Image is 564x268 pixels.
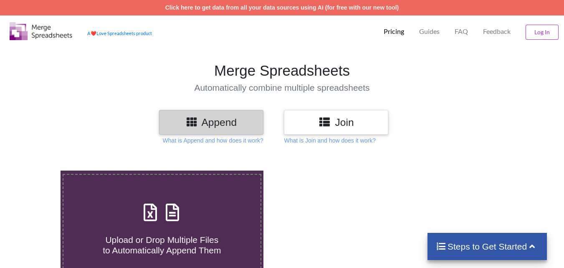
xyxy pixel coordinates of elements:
h4: Steps to Get Started [436,241,539,252]
span: Feedback [483,28,511,35]
p: FAQ [455,27,468,36]
p: Pricing [384,27,404,36]
h3: Append [165,116,257,128]
p: What is Join and how does it work? [284,136,375,145]
p: What is Append and how does it work? [163,136,263,145]
button: Log In [526,25,559,40]
p: Guides [419,27,440,36]
a: Click here to get data from all your data sources using AI (for free with our new tool) [165,4,399,11]
h3: Join [290,116,382,128]
span: heart [91,31,96,36]
a: AheartLove Spreadsheets product [87,31,152,36]
span: Upload or Drop Multiple Files to Automatically Append Them [103,235,221,255]
img: Logo.png [10,22,72,40]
